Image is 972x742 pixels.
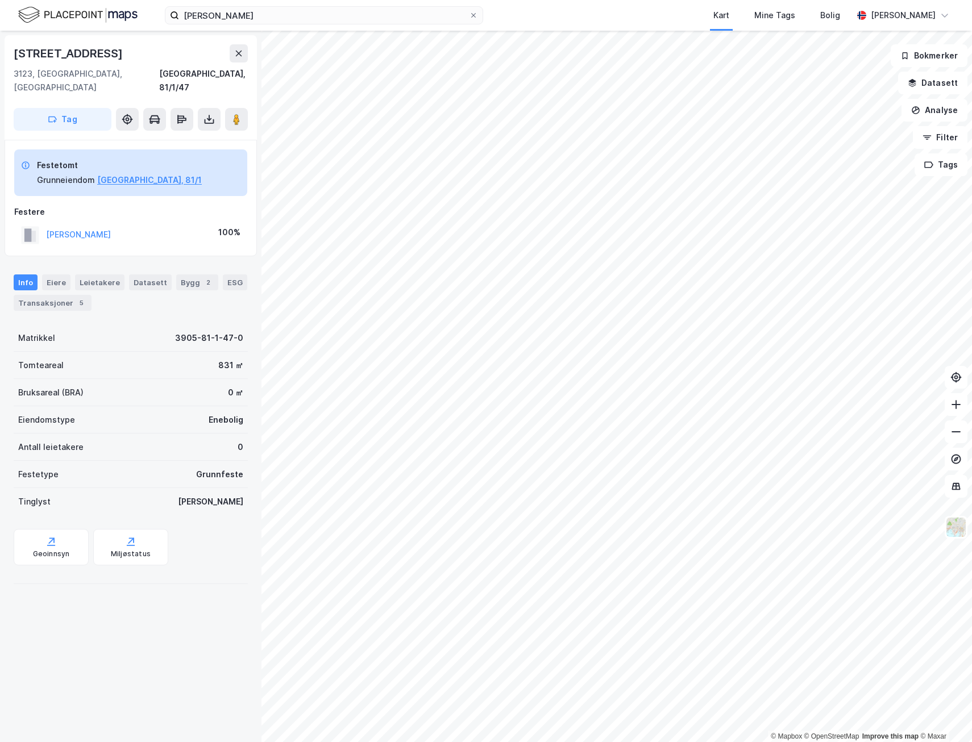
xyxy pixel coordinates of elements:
[771,732,802,740] a: Mapbox
[18,331,55,345] div: Matrikkel
[820,9,840,22] div: Bolig
[202,277,214,288] div: 2
[871,9,936,22] div: [PERSON_NAME]
[218,226,240,239] div: 100%
[915,153,967,176] button: Tags
[223,274,247,290] div: ESG
[915,687,972,742] div: Kontrollprogram for chat
[37,159,202,172] div: Festetomt
[111,549,151,558] div: Miljøstatus
[891,44,967,67] button: Bokmerker
[37,173,95,187] div: Grunneiendom
[14,44,125,62] div: [STREET_ADDRESS]
[804,732,859,740] a: OpenStreetMap
[14,274,38,290] div: Info
[176,274,218,290] div: Bygg
[915,687,972,742] iframe: Chat Widget
[14,295,92,311] div: Transaksjoner
[898,72,967,94] button: Datasett
[76,297,87,309] div: 5
[713,9,729,22] div: Kart
[18,386,84,399] div: Bruksareal (BRA)
[178,495,243,508] div: [PERSON_NAME]
[14,67,159,94] div: 3123, [GEOGRAPHIC_DATA], [GEOGRAPHIC_DATA]
[18,359,64,372] div: Tomteareal
[238,440,243,454] div: 0
[175,331,243,345] div: 3905-81-1-47-0
[33,549,70,558] div: Geoinnsyn
[902,99,967,122] button: Analyse
[196,468,243,481] div: Grunnfeste
[18,468,59,481] div: Festetype
[75,274,124,290] div: Leietakere
[945,516,967,538] img: Z
[14,205,247,219] div: Festere
[97,173,202,187] button: [GEOGRAPHIC_DATA], 81/1
[129,274,172,290] div: Datasett
[228,386,243,399] div: 0 ㎡
[18,495,51,508] div: Tinglyst
[913,126,967,149] button: Filter
[179,7,469,24] input: Søk på adresse, matrikkel, gårdeiere, leietakere eller personer
[159,67,248,94] div: [GEOGRAPHIC_DATA], 81/1/47
[18,413,75,427] div: Eiendomstype
[218,359,243,372] div: 831 ㎡
[209,413,243,427] div: Enebolig
[14,108,111,131] button: Tag
[18,5,138,25] img: logo.f888ab2527a4732fd821a326f86c7f29.svg
[18,440,84,454] div: Antall leietakere
[754,9,795,22] div: Mine Tags
[862,732,919,740] a: Improve this map
[42,274,70,290] div: Eiere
